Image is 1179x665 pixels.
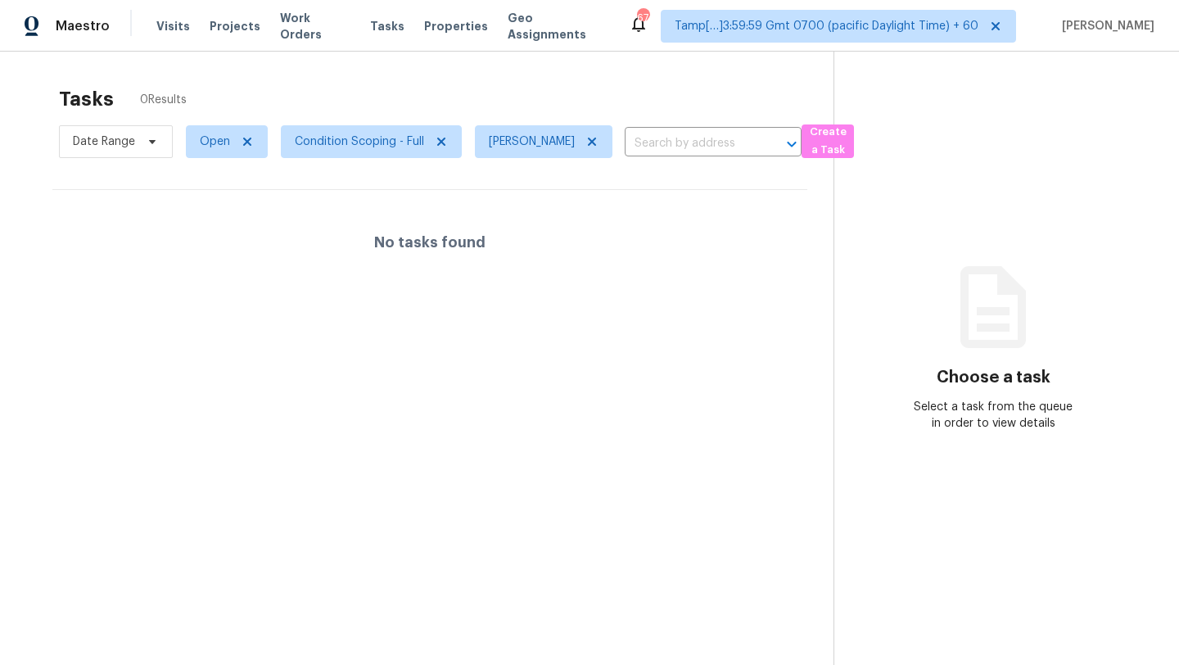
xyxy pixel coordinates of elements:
span: Open [200,133,230,150]
span: Projects [210,18,260,34]
span: Visits [156,18,190,34]
h3: Choose a task [937,369,1050,386]
button: Open [780,133,803,156]
span: [PERSON_NAME] [1055,18,1154,34]
h4: No tasks found [374,234,486,251]
h2: Tasks [59,91,114,107]
span: Create a Task [810,123,846,161]
span: 0 Results [140,92,187,108]
span: Work Orders [280,10,350,43]
span: Condition Scoping - Full [295,133,424,150]
button: Create a Task [802,124,854,158]
span: Tamp[…]3:59:59 Gmt 0700 (pacific Daylight Time) + 60 [675,18,978,34]
span: Tasks [370,20,404,32]
span: [PERSON_NAME] [489,133,575,150]
span: Geo Assignments [508,10,609,43]
span: Maestro [56,18,110,34]
input: Search by address [625,131,756,156]
span: Properties [424,18,488,34]
div: 674 [637,10,648,26]
span: Date Range [73,133,135,150]
div: Select a task from the queue in order to view details [914,399,1073,432]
